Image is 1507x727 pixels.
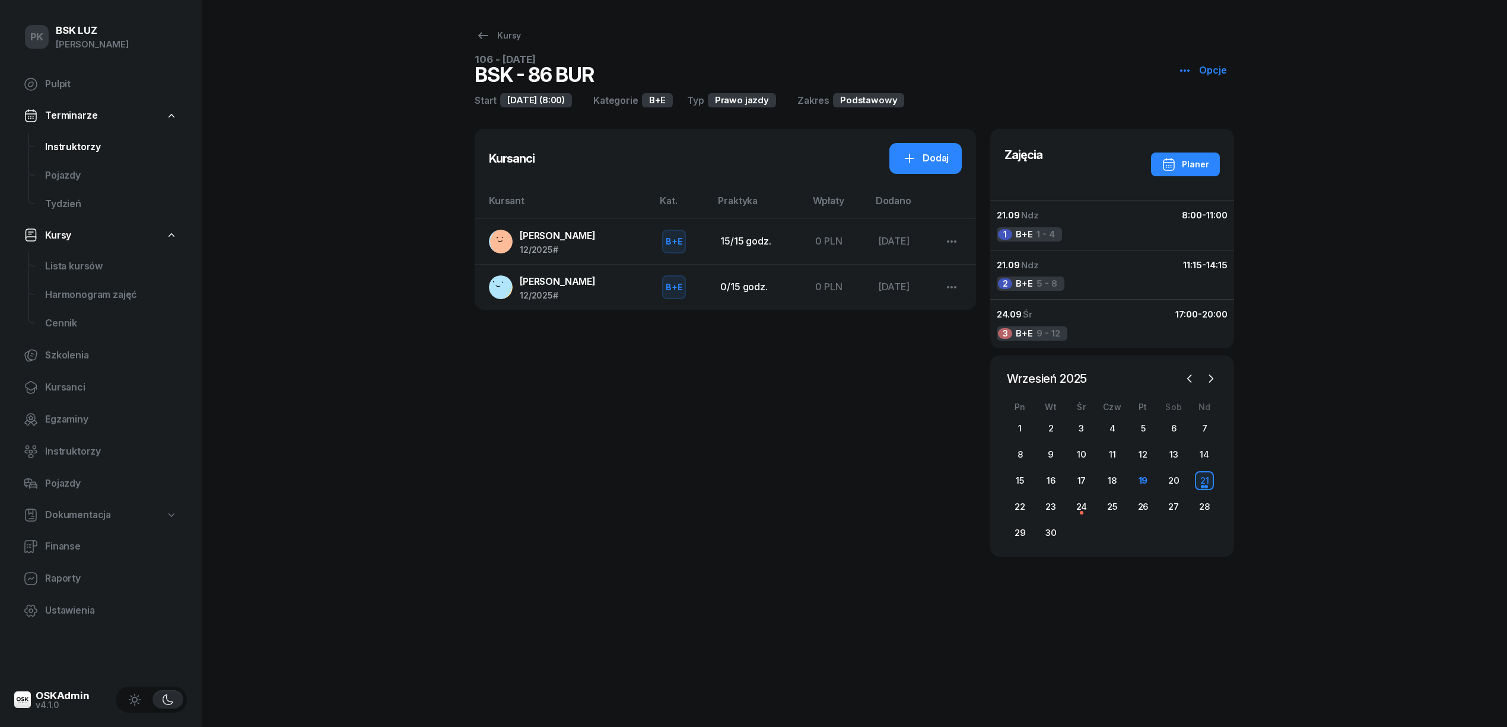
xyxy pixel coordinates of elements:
[476,28,521,43] div: Kursy
[1164,419,1183,438] div: 6
[14,469,187,498] a: Pojazdy
[1041,523,1060,542] div: 30
[45,507,111,523] span: Dokumentacja
[1182,209,1202,221] span: 8:00
[30,32,44,42] span: PK
[45,571,177,586] span: Raporty
[489,149,535,168] h3: Kursanci
[687,93,704,107] div: Typ
[1195,497,1214,516] div: 28
[1133,445,1152,464] div: 12
[661,280,688,294] div: B+E
[708,93,776,107] div: Prawo jazdy
[662,230,686,253] button: B+E
[1206,259,1228,271] span: 14:15
[1010,445,1029,464] div: 8
[998,229,1012,240] div: 1
[878,280,928,295] div: [DATE]
[889,143,962,174] a: Dodaj
[45,139,177,155] span: Instruktorzy
[1002,369,1092,388] span: Wrzesień 2025
[36,133,187,161] a: Instruktorzy
[1041,419,1060,438] div: 2
[1097,402,1128,412] div: Czw
[1175,307,1228,322] div: -
[1103,471,1122,490] div: 18
[36,190,187,218] a: Tydzień
[797,93,829,107] div: Zakres
[902,151,949,166] div: Dodaj
[14,102,187,129] a: Terminarze
[1072,471,1091,490] div: 17
[1066,402,1097,412] div: Śr
[1206,209,1228,221] span: 11:00
[653,193,711,218] th: Kat.
[520,246,596,254] div: 12/2025
[1103,445,1122,464] div: 11
[1183,258,1228,273] div: -
[997,209,1020,221] span: 21.09
[815,281,842,293] span: 0 PLN
[997,326,1067,341] div: 9 - 12
[475,55,594,65] div: 106 - [DATE]
[1103,497,1122,516] div: 25
[14,405,187,434] a: Egzaminy
[878,234,928,249] div: [DATE]
[1158,402,1189,412] div: Sob
[520,230,596,242] span: [PERSON_NAME]
[14,564,187,593] a: Raporty
[1016,326,1033,341] span: B+E
[661,234,688,249] div: B+E
[990,299,1235,349] button: 24.09Śr17:00-20:003B+E9 - 12
[1041,471,1060,490] div: 16
[14,691,31,708] img: logo-xs@2x.png
[14,373,187,402] a: Kursanci
[1072,497,1091,516] div: 24
[45,287,177,303] span: Harmonogram zajęć
[36,309,187,338] a: Cennik
[1133,471,1152,490] div: 19
[45,168,177,183] span: Pojazdy
[1072,419,1091,438] div: 3
[45,444,177,459] span: Instruktorzy
[1189,402,1220,412] div: Nd
[642,93,673,107] div: B+E
[36,701,90,709] div: v4.1.0
[520,291,596,300] div: 12/2025
[833,93,904,107] div: Podstawowy
[489,274,643,300] a: [PERSON_NAME]12/2025#
[1103,419,1122,438] div: 4
[990,201,1235,250] button: 21.09Ndz8:00-11:001B+E1 - 4
[1035,402,1066,412] div: Wt
[1195,471,1214,490] div: 21
[1164,445,1183,464] div: 13
[711,193,806,218] th: Praktyka
[1195,419,1214,438] div: 7
[14,222,187,249] a: Kursy
[1010,419,1029,438] div: 1
[997,277,1064,291] div: 5 - 8
[1010,523,1029,542] div: 29
[553,245,558,255] span: #
[1202,309,1228,320] span: 20:00
[520,275,596,287] span: [PERSON_NAME]
[1133,497,1152,516] div: 26
[465,24,532,47] a: Kursy
[14,341,187,370] a: Szkolenia
[475,93,497,107] div: Start
[45,108,97,123] span: Terminarze
[1004,145,1042,164] h3: Zajęcia
[1164,471,1183,490] div: 20
[14,532,187,561] a: Finanse
[1178,63,1227,78] div: Opcje
[662,275,686,299] button: B+E
[36,161,187,190] a: Pojazdy
[56,37,129,52] div: [PERSON_NAME]
[45,412,177,427] span: Egzaminy
[1010,497,1029,516] div: 22
[553,290,558,300] span: #
[45,196,177,212] span: Tydzień
[45,228,71,243] span: Kursy
[806,193,868,218] th: Wpłaty
[1010,471,1029,490] div: 15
